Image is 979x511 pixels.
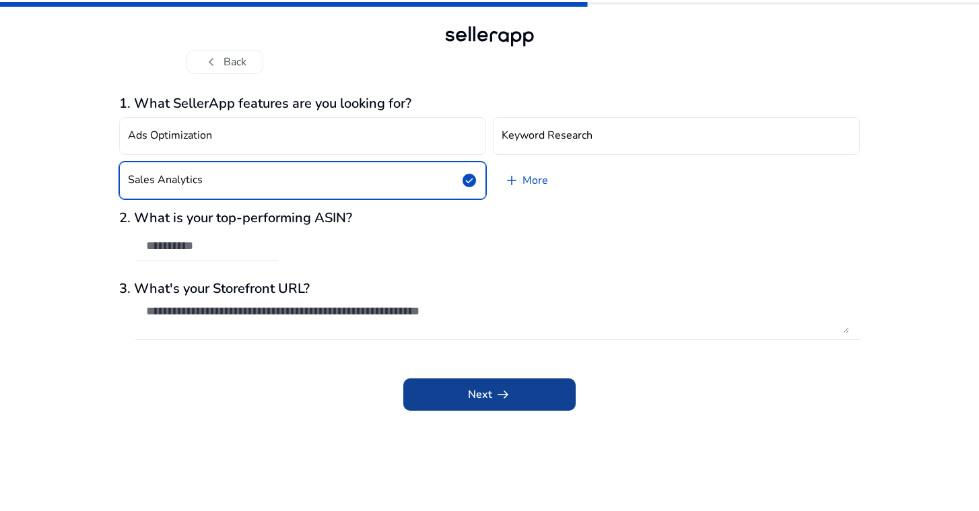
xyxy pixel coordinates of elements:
h4: Keyword Research [502,129,593,142]
a: More [493,162,559,199]
h3: 1. What SellerApp features are you looking for? [119,96,860,112]
h4: Ads Optimization [128,129,212,142]
span: arrow_right_alt [495,386,511,403]
span: chevron_left [203,54,220,70]
h3: 2. What is your top-performing ASIN? [119,210,860,226]
h3: 3. What's your Storefront URL? [119,281,860,297]
button: Sales Analyticscheck_circle [119,162,486,199]
button: chevron_leftBack [187,50,263,74]
button: Keyword Research [493,117,860,155]
button: Ads Optimization [119,117,486,155]
span: Next [468,386,511,403]
h4: Sales Analytics [128,174,203,186]
span: add [504,172,520,189]
button: Nextarrow_right_alt [403,378,576,411]
span: check_circle [461,172,477,189]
